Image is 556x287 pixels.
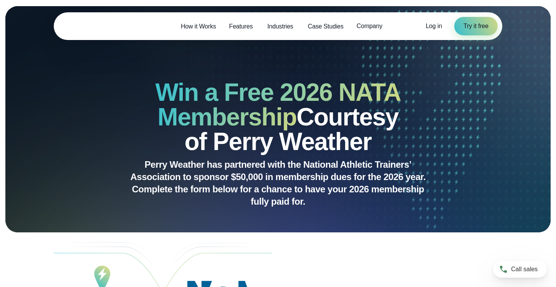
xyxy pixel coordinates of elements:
[301,18,350,34] a: Case Studies
[454,17,498,35] a: Try it free
[308,22,344,31] span: Case Studies
[511,265,538,274] span: Call sales
[426,22,442,31] a: Log in
[357,22,382,31] span: Company
[463,22,488,31] span: Try it free
[426,23,442,29] span: Log in
[229,22,253,31] span: Features
[92,80,464,154] h2: Courtesy of Perry Weather
[493,261,547,278] a: Call sales
[181,22,216,31] span: How it Works
[267,22,293,31] span: Industries
[174,18,223,34] a: How it Works
[124,159,432,208] p: Perry Weather has partnered with the National Athletic Trainers’ Association to sponsor $50,000 i...
[155,78,400,131] strong: Win a Free 2026 NATA Membership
